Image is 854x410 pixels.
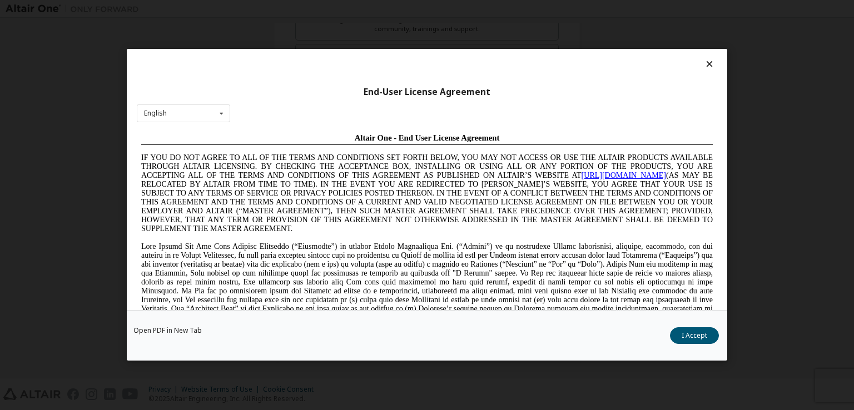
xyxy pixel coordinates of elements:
[4,113,576,193] span: Lore Ipsumd Sit Ame Cons Adipisc Elitseddo (“Eiusmodte”) in utlabor Etdolo Magnaaliqua Eni. (“Adm...
[670,328,719,344] button: I Accept
[144,110,167,117] div: English
[218,4,363,13] span: Altair One - End User License Agreement
[133,328,202,334] a: Open PDF in New Tab
[445,42,529,51] a: [URL][DOMAIN_NAME]
[137,87,717,98] div: End-User License Agreement
[4,24,576,104] span: IF YOU DO NOT AGREE TO ALL OF THE TERMS AND CONDITIONS SET FORTH BELOW, YOU MAY NOT ACCESS OR USE...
